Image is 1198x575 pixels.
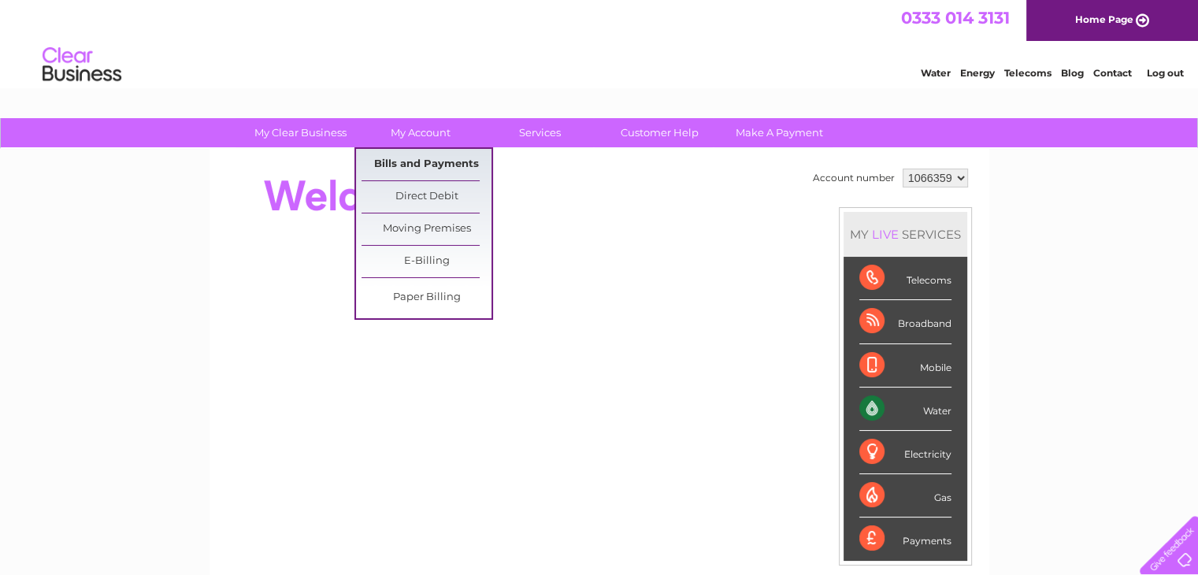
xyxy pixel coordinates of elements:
img: logo.png [42,41,122,89]
a: Customer Help [595,118,725,147]
a: Blog [1061,67,1084,79]
a: Direct Debit [362,181,491,213]
a: Contact [1093,67,1132,79]
a: Paper Billing [362,282,491,313]
a: My Account [355,118,485,147]
a: 0333 014 3131 [901,8,1010,28]
a: Bills and Payments [362,149,491,180]
a: Water [921,67,951,79]
div: Payments [859,517,951,560]
div: Water [859,388,951,431]
div: Clear Business is a trading name of Verastar Limited (registered in [GEOGRAPHIC_DATA] No. 3667643... [228,9,972,76]
a: Make A Payment [714,118,844,147]
div: MY SERVICES [844,212,967,257]
a: Telecoms [1004,67,1051,79]
div: Broadband [859,300,951,343]
div: Electricity [859,431,951,474]
a: My Clear Business [236,118,365,147]
td: Account number [809,165,899,191]
div: Gas [859,474,951,517]
a: E-Billing [362,246,491,277]
a: Moving Premises [362,213,491,245]
div: LIVE [869,227,902,242]
a: Energy [960,67,995,79]
div: Telecoms [859,257,951,300]
div: Mobile [859,344,951,388]
a: Log out [1146,67,1183,79]
a: Services [475,118,605,147]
